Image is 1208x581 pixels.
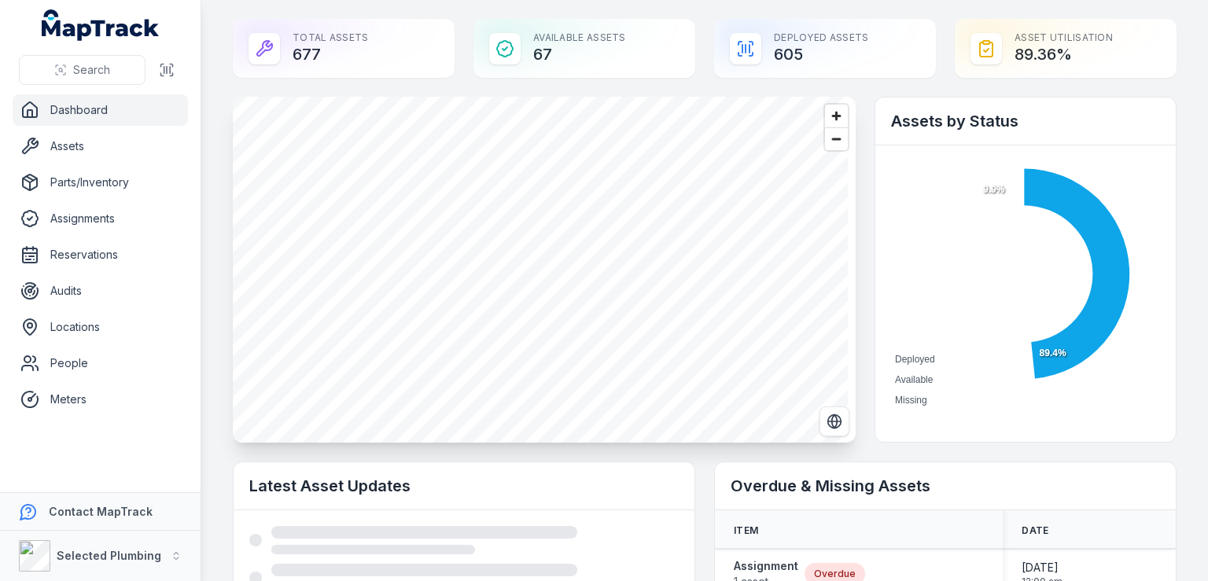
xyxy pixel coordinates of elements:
[13,167,188,198] a: Parts/Inventory
[1022,560,1063,575] span: [DATE]
[731,475,1160,497] h2: Overdue & Missing Assets
[734,558,798,574] strong: Assignment
[73,62,110,78] span: Search
[13,94,188,126] a: Dashboard
[13,131,188,162] a: Assets
[895,395,927,406] span: Missing
[13,384,188,415] a: Meters
[49,505,153,518] strong: Contact MapTrack
[42,9,160,41] a: MapTrack
[895,374,933,385] span: Available
[819,406,849,436] button: Switch to Satellite View
[825,127,848,150] button: Zoom out
[57,549,161,562] strong: Selected Plumbing
[734,524,758,537] span: Item
[233,97,848,443] canvas: Map
[895,354,935,365] span: Deployed
[825,105,848,127] button: Zoom in
[891,110,1160,132] h2: Assets by Status
[1022,524,1048,537] span: Date
[13,239,188,270] a: Reservations
[13,347,188,379] a: People
[13,203,188,234] a: Assignments
[13,275,188,307] a: Audits
[19,55,145,85] button: Search
[13,311,188,343] a: Locations
[249,475,679,497] h2: Latest Asset Updates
